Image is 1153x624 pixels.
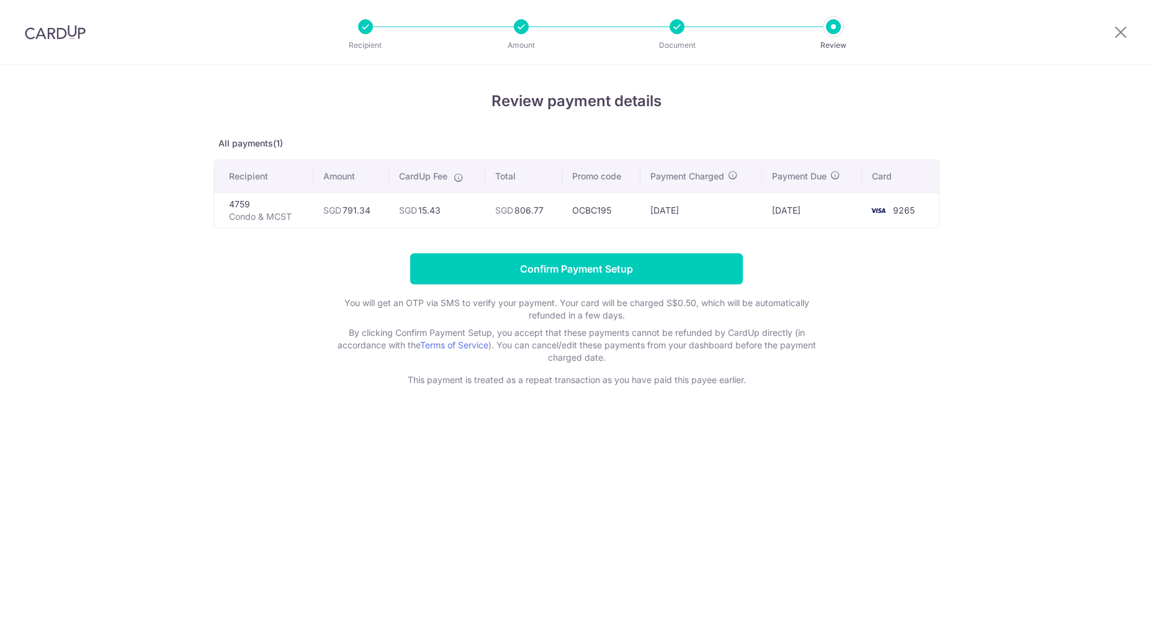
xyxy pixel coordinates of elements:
th: Recipient [214,160,313,192]
td: [DATE] [640,192,762,228]
p: Document [631,39,723,52]
th: Card [862,160,939,192]
h4: Review payment details [213,90,940,112]
span: Payment Charged [650,170,724,183]
p: All payments(1) [213,137,940,150]
span: 9265 [893,205,915,215]
th: Promo code [562,160,640,192]
img: <span class="translation_missing" title="translation missing: en.account_steps.new_confirm_form.b... [866,203,891,218]
p: Recipient [320,39,411,52]
th: Amount [313,160,389,192]
p: This payment is treated as a repeat transaction as you have paid this payee earlier. [328,374,825,386]
p: Review [787,39,879,52]
a: Terms of Service [420,340,488,350]
p: By clicking Confirm Payment Setup, you accept that these payments cannot be refunded by CardUp di... [328,327,825,364]
span: Payment Due [772,170,827,183]
input: Confirm Payment Setup [410,253,743,284]
p: Condo & MCST [229,210,303,223]
span: CardUp Fee [399,170,447,183]
td: 15.43 [389,192,485,228]
td: 4759 [214,192,313,228]
img: CardUp [25,25,86,40]
span: SGD [495,205,513,215]
span: SGD [323,205,341,215]
th: Total [485,160,563,192]
p: Amount [475,39,567,52]
td: 791.34 [313,192,389,228]
span: SGD [399,205,417,215]
td: [DATE] [762,192,862,228]
p: You will get an OTP via SMS to verify your payment. Your card will be charged S$0.50, which will ... [328,297,825,322]
td: OCBC195 [562,192,640,228]
td: 806.77 [485,192,563,228]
